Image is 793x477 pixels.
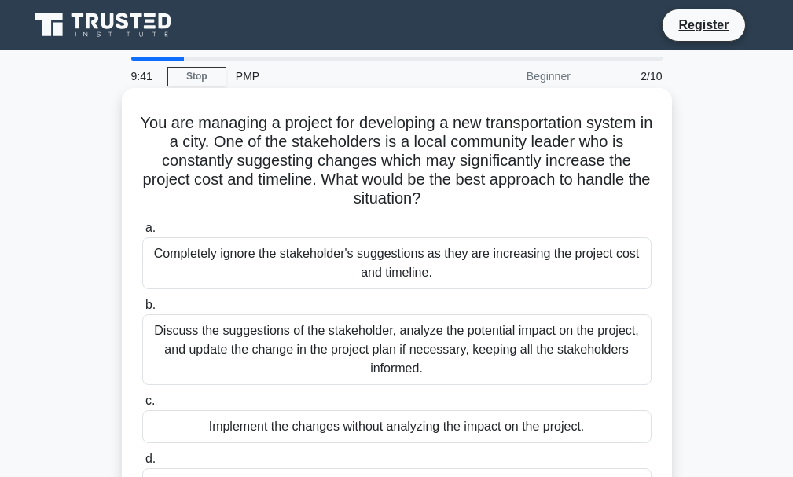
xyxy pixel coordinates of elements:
div: Implement the changes without analyzing the impact on the project. [142,410,652,443]
div: Completely ignore the stakeholder's suggestions as they are increasing the project cost and timel... [142,237,652,289]
span: c. [145,394,155,407]
div: Discuss the suggestions of the stakeholder, analyze the potential impact on the project, and upda... [142,314,652,385]
span: d. [145,452,156,465]
span: b. [145,298,156,311]
span: a. [145,221,156,234]
h5: You are managing a project for developing a new transportation system in a city. One of the stake... [141,113,653,209]
div: 9:41 [122,61,167,92]
div: PMP [226,61,442,92]
a: Register [669,15,738,35]
div: 2/10 [580,61,672,92]
a: Stop [167,67,226,86]
div: Beginner [442,61,580,92]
